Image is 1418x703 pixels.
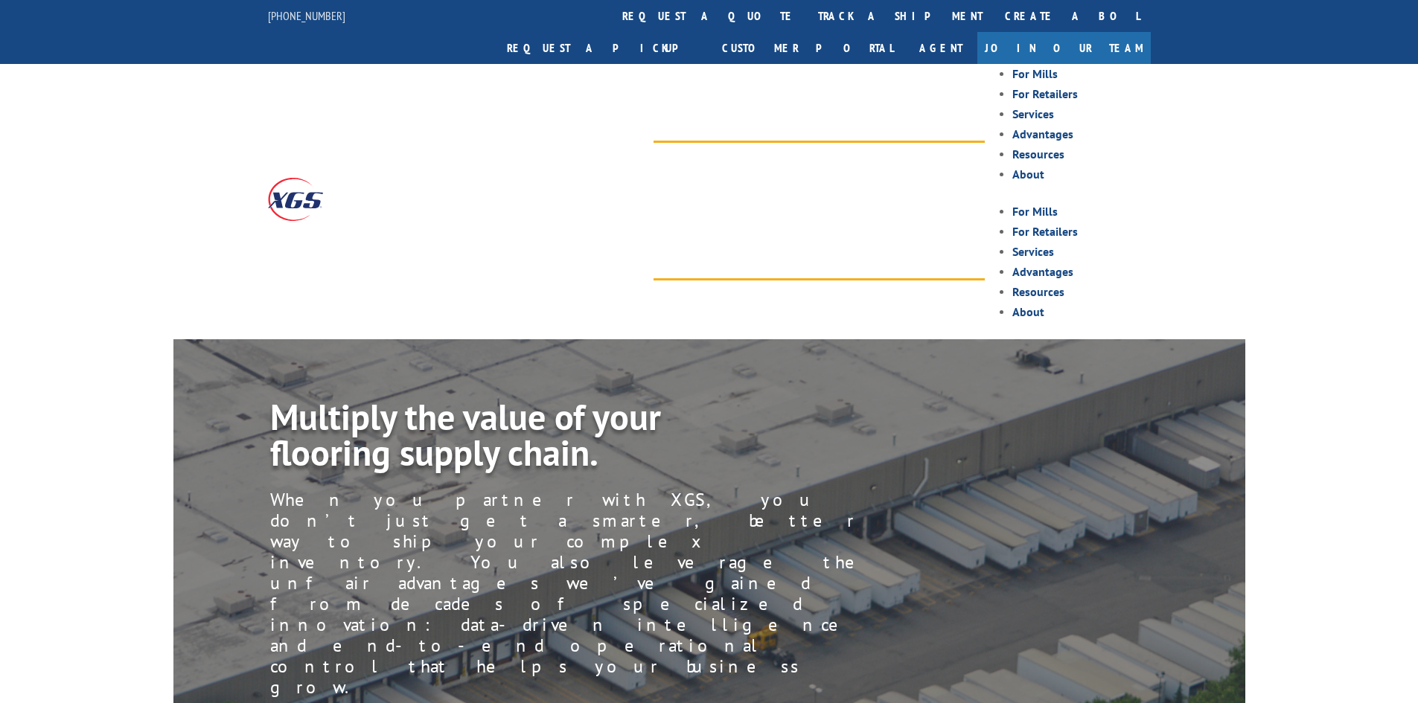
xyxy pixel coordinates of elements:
a: Services [1012,244,1054,259]
a: For Mills [1012,204,1058,219]
a: Agent [904,32,977,64]
a: Advantages [1012,126,1073,141]
h1: Multiply the value of your flooring supply chain. [270,399,873,478]
a: For Mills [1012,66,1058,81]
a: Join Our Team [977,32,1151,64]
a: Resources [1012,284,1064,299]
a: Request a pickup [496,32,711,64]
a: Advantages [1012,264,1073,279]
a: About [1012,167,1044,182]
a: For Retailers [1012,86,1078,101]
a: Resources [1012,147,1064,161]
a: Customer Portal [711,32,904,64]
a: About [1012,304,1044,319]
a: Services [1012,106,1054,121]
a: [PHONE_NUMBER] [268,8,345,23]
a: For Retailers [1012,224,1078,239]
p: When you partner with XGS, you don’t just get a smarter, better way to ship your complex inventor... [270,489,895,698]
